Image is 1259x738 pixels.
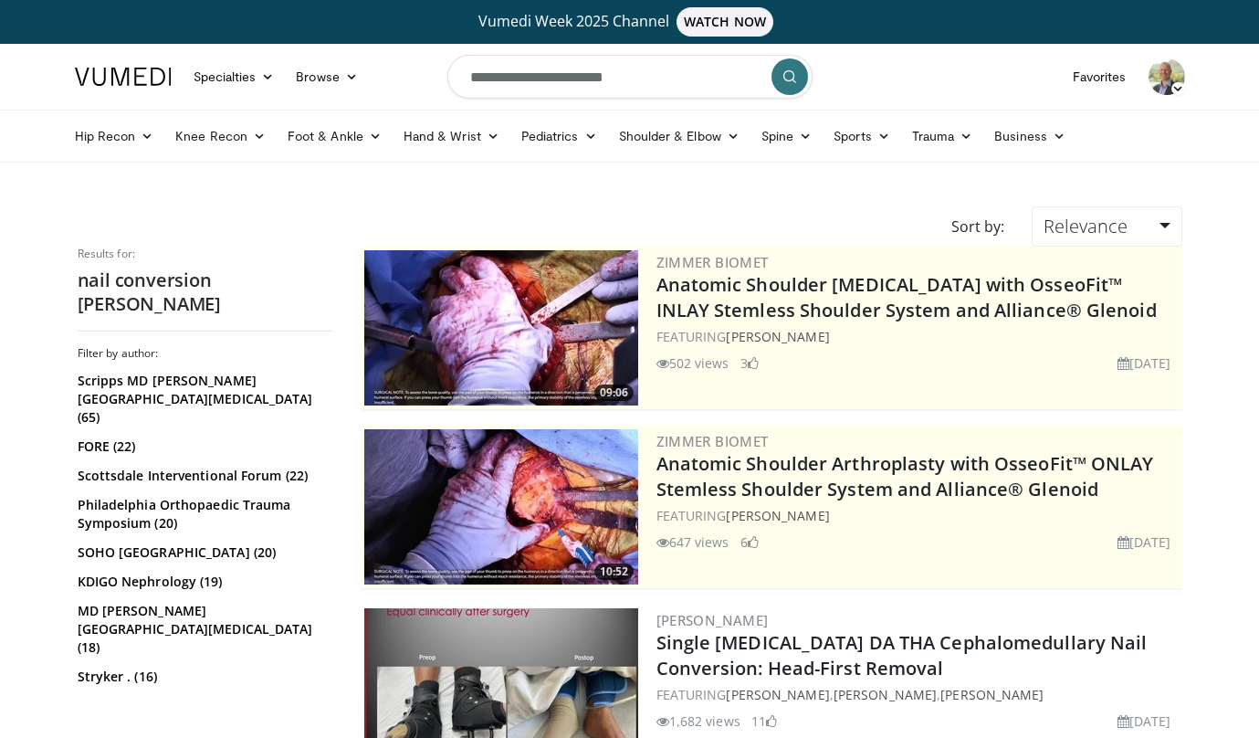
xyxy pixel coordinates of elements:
a: Zimmer Biomet [656,432,769,450]
span: Relevance [1044,214,1128,238]
div: Sort by: [938,206,1018,247]
a: Zimmer Biomet [656,253,769,271]
img: VuMedi Logo [75,68,172,86]
a: Foot & Ankle [277,118,393,154]
a: Hand & Wrist [393,118,510,154]
a: SOHO [GEOGRAPHIC_DATA] (20) [78,543,329,562]
p: Results for: [78,247,333,261]
h2: nail conversion [PERSON_NAME] [78,269,333,316]
span: 10:52 [594,564,634,580]
a: Pediatrics [510,118,608,154]
a: [PERSON_NAME] [834,686,937,703]
span: WATCH NOW [677,7,773,37]
a: [PERSON_NAME] [726,686,829,703]
a: Browse [285,58,369,95]
li: [DATE] [1117,532,1171,552]
a: Relevance [1032,206,1181,247]
li: [DATE] [1117,712,1171,731]
a: 10:52 [364,429,638,585]
a: Anatomic Shoulder Arthroplasty with OsseoFit™ ONLAY Stemless Shoulder System and Alliance® Glenoid [656,451,1154,501]
img: 59d0d6d9-feca-4357-b9cd-4bad2cd35cb6.300x170_q85_crop-smart_upscale.jpg [364,250,638,406]
li: 11 [751,712,777,731]
a: Anatomic Shoulder [MEDICAL_DATA] with OsseoFit™ INLAY Stemless Shoulder System and Alliance® Glenoid [656,272,1157,322]
a: Stryker . (16) [78,668,329,686]
li: [DATE] [1117,353,1171,373]
a: Trauma [901,118,984,154]
a: Shoulder & Elbow [608,118,750,154]
a: [PERSON_NAME] [726,507,829,524]
div: FEATURING , , [656,685,1179,704]
li: 502 views [656,353,729,373]
a: Hip Recon [64,118,165,154]
a: Vumedi Week 2025 ChannelWATCH NOW [78,7,1182,37]
a: KDIGO Nephrology (19) [78,573,329,591]
a: 09:06 [364,250,638,406]
a: Sports [823,118,901,154]
a: Specialties [183,58,286,95]
a: [PERSON_NAME] [656,611,769,629]
a: Philadelphia Orthopaedic Trauma Symposium (20) [78,496,329,532]
div: FEATURING [656,506,1179,525]
li: 6 [740,532,759,552]
a: [PERSON_NAME] [726,328,829,345]
a: FORE (22) [78,438,329,456]
div: FEATURING [656,327,1179,346]
a: Single [MEDICAL_DATA] DA THA Cephalomedullary Nail Conversion: Head-First Removal [656,630,1148,680]
a: MD [PERSON_NAME][GEOGRAPHIC_DATA][MEDICAL_DATA] (18) [78,602,329,657]
a: Business [983,118,1076,154]
img: Avatar [1149,58,1185,95]
a: Spine [750,118,823,154]
li: 1,682 views [656,712,740,731]
input: Search topics, interventions [447,55,813,99]
a: [PERSON_NAME] [940,686,1044,703]
a: Knee Recon [164,118,277,154]
span: 09:06 [594,385,634,401]
h3: Filter by author: [78,346,333,361]
li: 647 views [656,532,729,552]
img: 68921608-6324-4888-87da-a4d0ad613160.300x170_q85_crop-smart_upscale.jpg [364,429,638,585]
li: 3 [740,353,759,373]
a: Scripps MD [PERSON_NAME][GEOGRAPHIC_DATA][MEDICAL_DATA] (65) [78,372,329,427]
a: Scottsdale Interventional Forum (22) [78,467,329,485]
a: Favorites [1062,58,1138,95]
